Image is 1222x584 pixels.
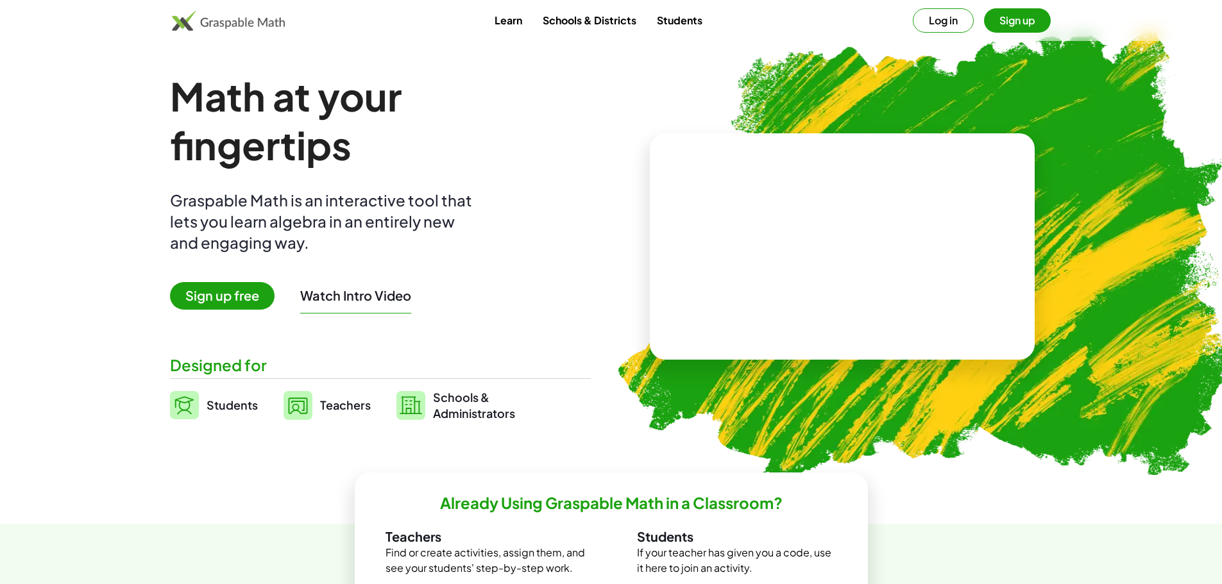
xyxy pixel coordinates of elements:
video: What is this? This is dynamic math notation. Dynamic math notation plays a central role in how Gr... [746,199,938,295]
a: Students [170,389,258,421]
h3: Students [637,528,837,545]
a: Students [647,8,713,32]
img: svg%3e [284,391,312,420]
span: Schools & Administrators [433,389,515,421]
div: Designed for [170,355,591,376]
h3: Teachers [386,528,586,545]
p: If your teacher has given you a code, use it here to join an activity. [637,545,837,576]
h1: Math at your fingertips [170,72,578,169]
h2: Already Using Graspable Math in a Classroom? [440,493,783,513]
img: svg%3e [396,391,425,420]
button: Watch Intro Video [300,287,411,304]
p: Find or create activities, assign them, and see your students' step-by-step work. [386,545,586,576]
span: Students [207,397,258,412]
a: Schools &Administrators [396,389,515,421]
span: Sign up free [170,282,275,310]
button: Sign up [984,8,1051,33]
button: Log in [913,8,974,33]
a: Learn [484,8,532,32]
img: svg%3e [170,391,199,419]
a: Teachers [284,389,371,421]
span: Teachers [320,397,371,412]
div: Graspable Math is an interactive tool that lets you learn algebra in an entirely new and engaging... [170,190,478,253]
a: Schools & Districts [532,8,647,32]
